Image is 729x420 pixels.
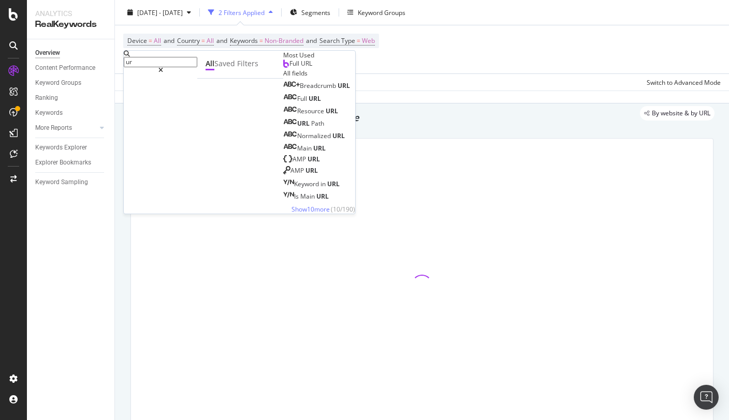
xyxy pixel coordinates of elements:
span: By website & by URL [652,110,710,116]
div: Switch to Advanced Mode [647,78,721,86]
div: All fields [283,69,355,78]
div: Keyword Sampling [35,177,88,188]
input: Search by field name [124,57,197,67]
button: Switch to Advanced Mode [643,74,721,91]
button: 2 Filters Applied [204,4,277,21]
div: All [206,58,214,69]
span: URL [327,179,340,188]
div: Overview [35,48,60,58]
span: All [207,34,214,48]
span: = [259,36,263,45]
a: Keywords Explorer [35,142,107,153]
span: Show 10 more [291,205,330,214]
span: Web [362,34,375,48]
a: Keywords [35,108,107,118]
span: URL [309,94,321,103]
span: Full URL [289,59,312,68]
span: URL [305,166,318,175]
span: and [216,36,227,45]
div: RealKeywords [35,19,106,31]
span: Resource [297,107,326,115]
span: = [149,36,152,45]
span: = [357,36,360,45]
span: URL [308,155,320,163]
span: and [164,36,174,45]
a: Ranking [35,93,107,103]
div: Keywords [35,108,63,118]
div: Keyword Groups [35,78,81,88]
span: Search Type [319,36,355,45]
span: Breadcrumb [300,81,338,90]
span: Segments [301,8,330,17]
span: AMP [293,155,308,163]
span: URL [338,81,350,90]
button: Segments [286,4,334,21]
div: Keyword Groups [358,8,405,17]
span: Full [297,94,309,103]
span: URL [297,119,311,128]
span: Device [127,36,147,45]
a: Keyword Groups [35,78,107,88]
a: Keyword Sampling [35,177,107,188]
a: More Reports [35,123,97,133]
button: Keyword Groups [343,4,410,21]
span: in [320,179,327,188]
span: URL [313,144,326,153]
span: URL [326,107,338,115]
div: Most Used [283,51,355,59]
span: Non-Branded [265,34,303,48]
button: [DATE] - [DATE] [123,4,195,21]
span: Main [297,144,313,153]
span: = [201,36,205,45]
div: 2 Filters Applied [218,8,265,17]
span: Path [311,119,324,128]
span: [DATE] - [DATE] [137,8,183,17]
span: Normalized [297,131,332,140]
span: URL [316,192,329,201]
span: Keyword [294,179,320,188]
div: Analytics [35,8,106,19]
a: Overview [35,48,107,58]
span: and [306,36,317,45]
span: All [154,34,161,48]
span: Main [300,192,316,201]
a: Explorer Bookmarks [35,157,107,168]
span: AMP [290,166,305,175]
div: Content Performance [35,63,95,73]
span: Country [177,36,200,45]
span: Is [294,192,300,201]
div: Saved Filters [214,58,258,69]
div: Explorer Bookmarks [35,157,91,168]
span: URL [332,131,345,140]
span: Keywords [230,36,258,45]
div: Open Intercom Messenger [694,385,719,410]
div: legacy label [640,106,715,121]
div: Ranking [35,93,58,103]
span: ( 10 / 190 ) [331,205,355,214]
div: More Reports [35,123,72,133]
a: Content Performance [35,63,107,73]
div: Keywords Explorer [35,142,87,153]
